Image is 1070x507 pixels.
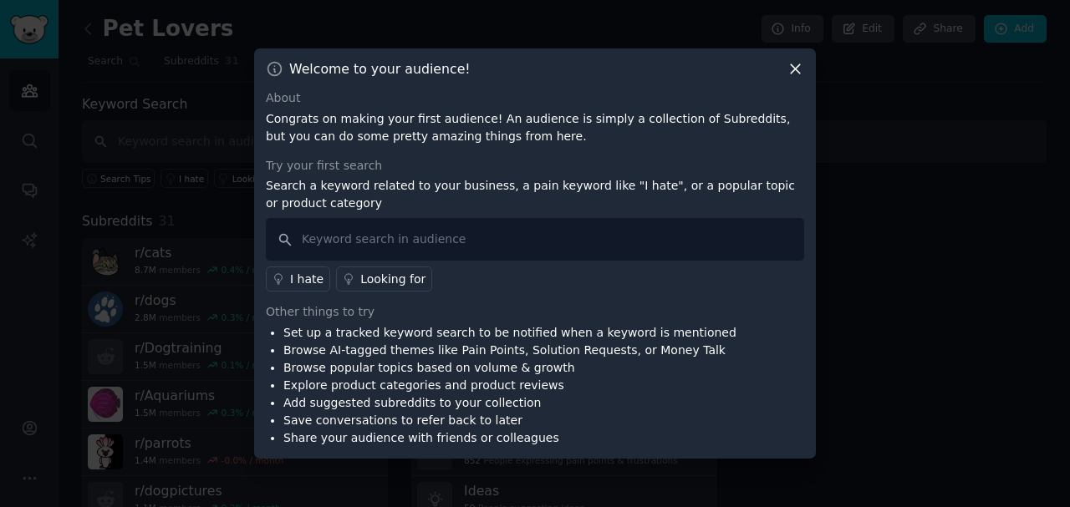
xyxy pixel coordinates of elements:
[283,377,736,394] li: Explore product categories and product reviews
[266,110,804,145] p: Congrats on making your first audience! An audience is simply a collection of Subreddits, but you...
[283,429,736,447] li: Share your audience with friends or colleagues
[266,303,804,321] div: Other things to try
[266,89,804,107] div: About
[289,60,471,78] h3: Welcome to your audience!
[266,218,804,261] input: Keyword search in audience
[283,324,736,342] li: Set up a tracked keyword search to be notified when a keyword is mentioned
[283,342,736,359] li: Browse AI-tagged themes like Pain Points, Solution Requests, or Money Talk
[290,271,324,288] div: I hate
[336,266,432,292] a: Looking for
[283,412,736,429] li: Save conversations to refer back to later
[283,359,736,377] li: Browse popular topics based on volume & growth
[283,394,736,412] li: Add suggested subreddits to your collection
[360,271,425,288] div: Looking for
[266,177,804,212] p: Search a keyword related to your business, a pain keyword like "I hate", or a popular topic or pr...
[266,157,804,175] div: Try your first search
[266,266,330,292] a: I hate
